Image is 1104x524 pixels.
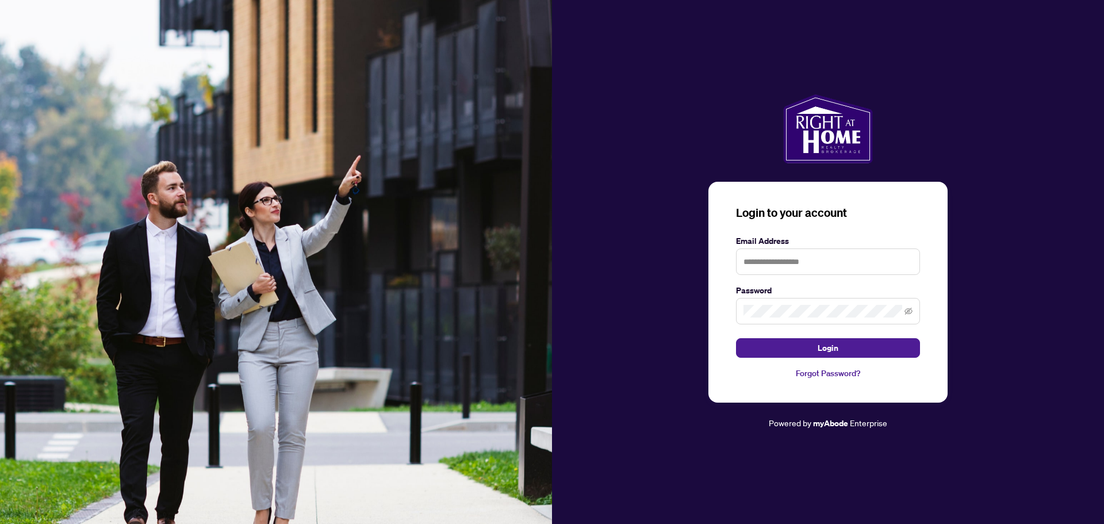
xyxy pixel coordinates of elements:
a: Forgot Password? [736,367,920,380]
span: eye-invisible [904,307,913,315]
label: Email Address [736,235,920,247]
span: Enterprise [850,418,887,428]
span: Login [818,339,838,357]
img: ma-logo [783,94,872,163]
button: Login [736,338,920,358]
a: myAbode [813,417,848,430]
h3: Login to your account [736,205,920,221]
span: Powered by [769,418,811,428]
label: Password [736,284,920,297]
